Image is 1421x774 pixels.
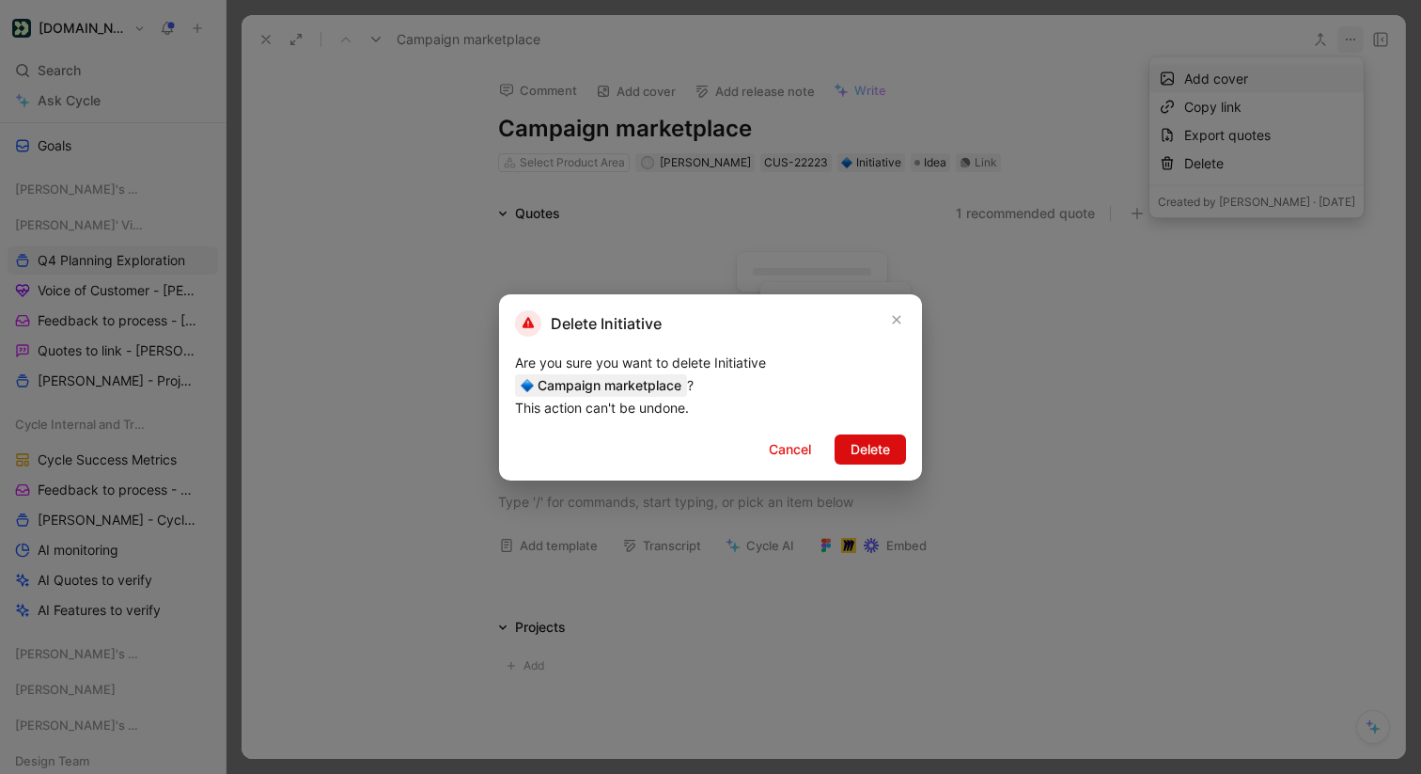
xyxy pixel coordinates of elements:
span: Delete [851,438,890,461]
span: Campaign marketplace [515,374,687,397]
h2: Delete Initiative [515,310,662,337]
button: Cancel [753,434,827,465]
div: Are you sure you want to delete Initiative ? This action can't be undone. [515,352,906,419]
button: Delete [835,434,906,465]
img: 🔷 [521,379,534,392]
span: Cancel [769,438,811,461]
